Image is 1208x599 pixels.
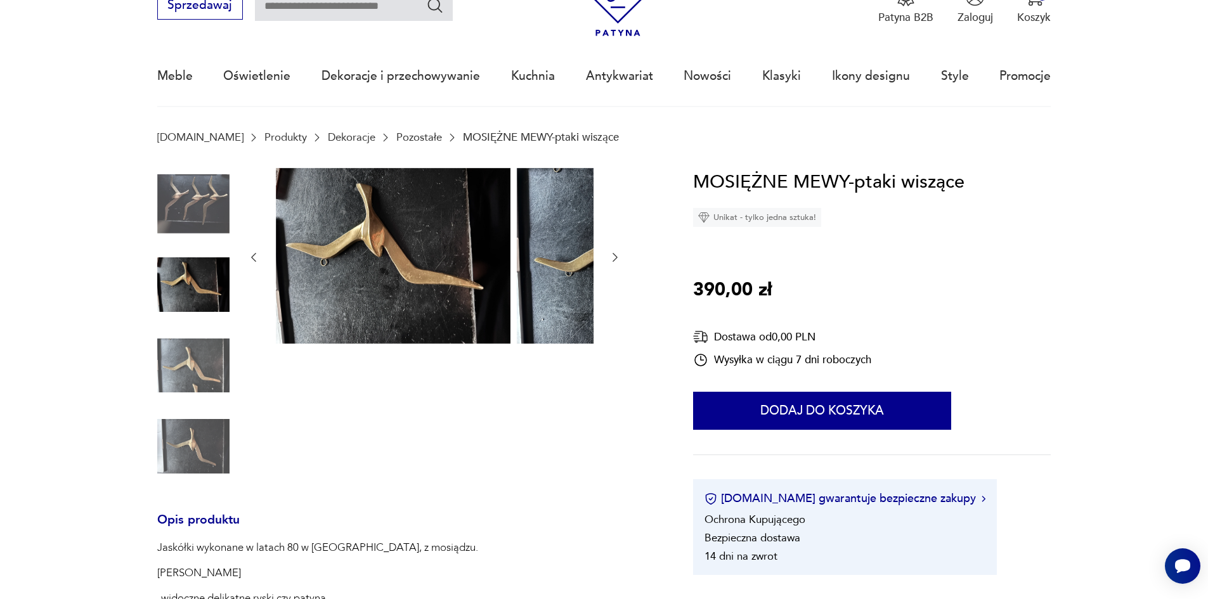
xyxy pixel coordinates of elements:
div: Dostawa od 0,00 PLN [693,329,871,345]
img: Zdjęcie produktu MOSIĘŻNE MEWY-ptaki wiszące [517,168,751,344]
h1: MOSIĘŻNE MEWY-ptaki wiszące [693,168,964,197]
div: Unikat - tylko jedna sztuka! [693,208,821,227]
img: Ikona certyfikatu [705,493,717,505]
p: Koszyk [1017,10,1051,25]
a: Pozostałe [396,131,442,143]
a: Produkty [264,131,307,143]
img: Ikona diamentu [698,212,710,223]
img: Zdjęcie produktu MOSIĘŻNE MEWY-ptaki wiszące [276,168,510,344]
a: Sprzedawaj [157,1,243,11]
a: Oświetlenie [223,47,290,105]
a: Nowości [684,47,731,105]
a: Ikony designu [832,47,910,105]
p: [PERSON_NAME] [157,565,478,581]
a: Klasyki [762,47,801,105]
p: Patyna B2B [878,10,933,25]
h3: Opis produktu [157,515,657,541]
img: Zdjęcie produktu MOSIĘŻNE MEWY-ptaki wiszące [157,330,230,402]
a: Antykwariat [586,47,653,105]
a: Meble [157,47,193,105]
p: MOSIĘŻNE MEWY-ptaki wiszące [463,131,619,143]
a: [DOMAIN_NAME] [157,131,244,143]
button: Dodaj do koszyka [693,392,951,430]
p: Jaskółki wykonane w latach 80 w [GEOGRAPHIC_DATA], z mosiądzu. [157,540,478,555]
a: Promocje [999,47,1051,105]
iframe: Smartsupp widget button [1165,548,1200,584]
img: Zdjęcie produktu MOSIĘŻNE MEWY-ptaki wiszące [157,248,230,321]
a: Dekoracje [328,131,375,143]
li: Bezpieczna dostawa [705,531,800,545]
a: Style [941,47,969,105]
button: [DOMAIN_NAME] gwarantuje bezpieczne zakupy [705,491,985,506]
p: Zaloguj [958,10,993,25]
img: Ikona dostawy [693,329,708,345]
a: Kuchnia [511,47,555,105]
p: 390,00 zł [693,276,772,305]
div: Wysyłka w ciągu 7 dni roboczych [693,352,871,368]
a: Dekoracje i przechowywanie [321,47,480,105]
img: Zdjęcie produktu MOSIĘŻNE MEWY-ptaki wiszące [157,168,230,240]
img: Ikona strzałki w prawo [982,496,985,502]
li: Ochrona Kupującego [705,512,805,527]
li: 14 dni na zwrot [705,549,777,564]
img: Zdjęcie produktu MOSIĘŻNE MEWY-ptaki wiszące [157,410,230,482]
